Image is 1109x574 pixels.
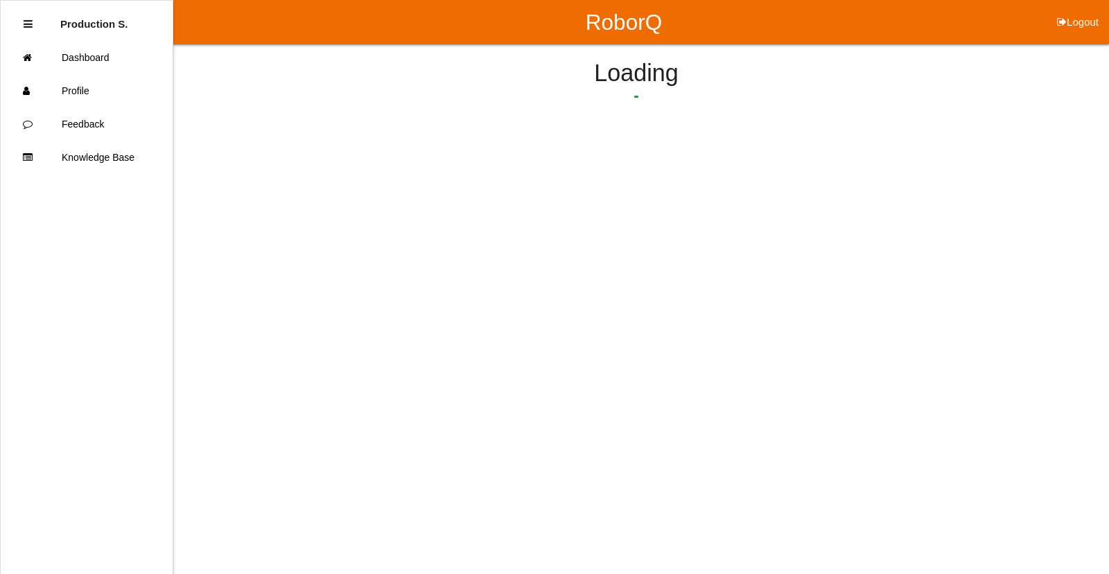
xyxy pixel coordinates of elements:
div: Close [24,8,33,41]
p: Production Shifts [60,8,128,30]
a: Dashboard [1,41,173,74]
a: Feedback [1,107,173,141]
a: Profile [1,74,173,107]
a: Knowledge Base [1,141,173,174]
h4: Loading [208,60,1065,87]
